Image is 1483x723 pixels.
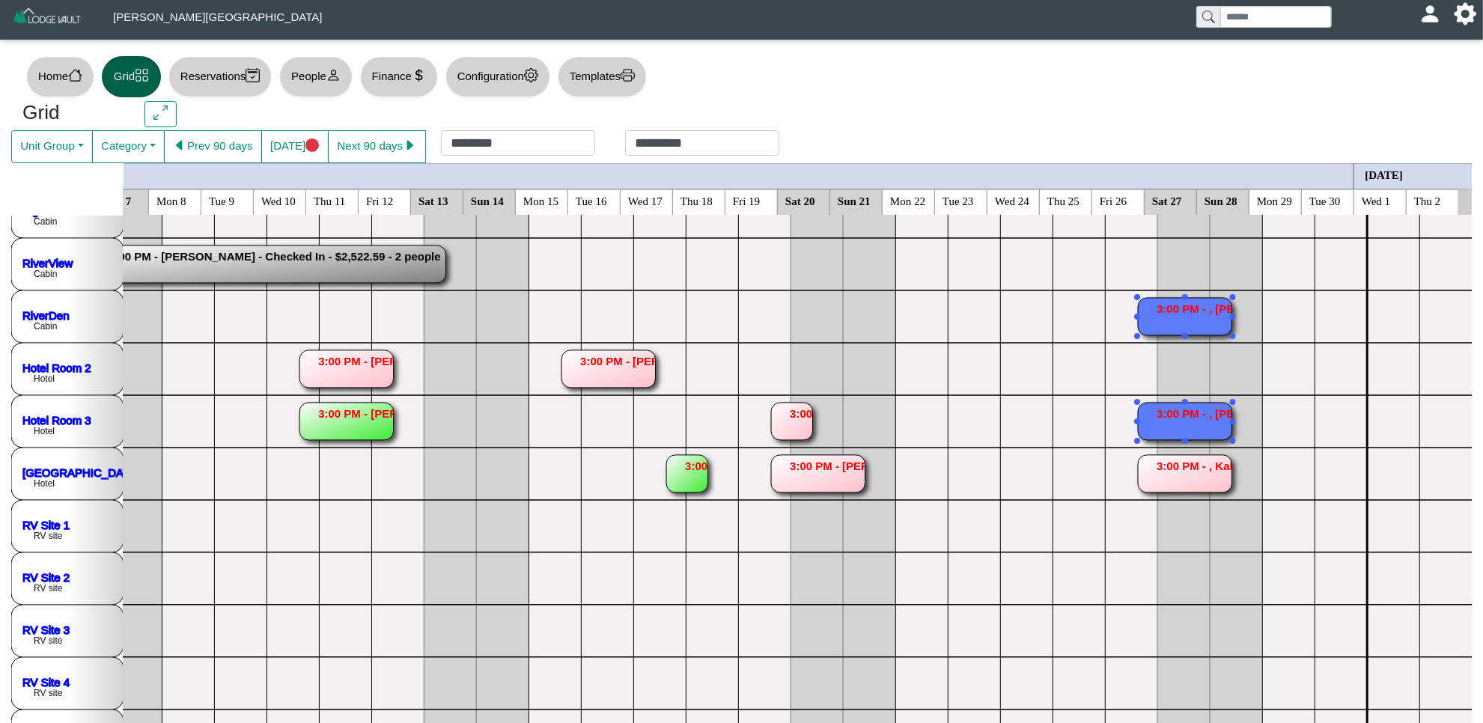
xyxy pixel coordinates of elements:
text: Mon 22 [890,195,925,207]
text: RV site [34,635,63,646]
text: Thu 25 [1047,195,1079,207]
text: Wed 17 [628,195,663,207]
a: Hotel Room 3 [22,413,91,426]
a: RiverDen [22,308,70,321]
text: Tue 16 [576,195,607,207]
button: [DATE]circle fill [261,130,329,163]
text: Sat 27 [1152,195,1182,207]
svg: caret left fill [173,138,187,153]
a: RiverView [22,256,73,269]
svg: currency dollar [412,68,426,82]
text: Hotel [34,478,55,489]
svg: calendar2 check [246,68,260,82]
text: Cabin [34,321,57,332]
button: Category [92,130,165,163]
svg: arrows angle expand [153,106,168,120]
text: RV site [34,583,63,594]
a: RV Site 2 [22,570,70,583]
input: Check in [441,130,595,156]
text: [DATE] [1365,168,1403,180]
text: Mon 29 [1257,195,1292,207]
a: Hotel Room 2 [22,361,91,373]
text: RV site [34,531,63,541]
button: Templatesprinter [558,56,647,97]
button: Next 90 dayscaret right fill [328,130,426,163]
text: Wed 10 [261,195,296,207]
text: Fri 12 [366,195,393,207]
svg: printer [621,68,635,82]
a: RV Site 3 [22,623,70,635]
button: Configurationgear [445,56,550,97]
svg: search [1202,10,1214,22]
text: Tue 23 [943,195,974,207]
text: Tue 30 [1309,195,1341,207]
text: Sat 20 [785,195,815,207]
svg: person [326,68,341,82]
text: Sat 13 [418,195,448,207]
svg: gear fill [1460,8,1471,19]
text: Cabin [34,216,57,227]
a: [GEOGRAPHIC_DATA] 4 [22,466,149,478]
img: Z [12,6,83,32]
text: Thu 18 [680,195,713,207]
svg: grid [135,68,149,82]
button: Reservationscalendar2 check [168,56,272,97]
svg: house [68,68,82,82]
text: Wed 24 [995,195,1029,207]
svg: person fill [1425,8,1436,19]
button: Homehouse [26,56,94,97]
text: Thu 2 [1414,195,1440,207]
text: Cabin [34,269,57,279]
a: RV Site 4 [22,675,70,688]
button: Unit Group [11,130,93,163]
text: Tue 9 [209,195,234,207]
button: caret left fillPrev 90 days [164,130,262,163]
h3: Grid [22,101,122,125]
text: Thu 11 [314,195,345,207]
text: Sun 21 [838,195,871,207]
button: Financecurrency dollar [360,56,438,97]
svg: caret right fill [403,138,417,153]
text: Hotel [34,373,55,384]
input: Check out [625,130,779,156]
text: Mon 15 [523,195,558,207]
text: Fri 26 [1100,195,1127,207]
a: RV Site 1 [22,518,70,531]
text: Sun 28 [1205,195,1237,207]
text: Mon 8 [156,195,186,207]
svg: circle fill [305,138,320,153]
button: arrows angle expand [144,101,177,128]
svg: gear [524,68,538,82]
text: RV site [34,688,63,698]
text: Fri 19 [733,195,760,207]
text: Hotel [34,426,55,436]
button: Gridgrid [102,56,161,97]
text: Sun 14 [471,195,504,207]
text: Wed 1 [1362,195,1390,207]
button: Peopleperson [279,56,352,97]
